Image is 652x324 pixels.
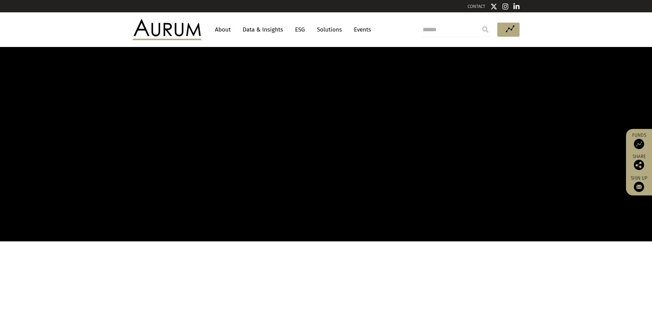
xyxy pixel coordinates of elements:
a: ESG [292,23,308,36]
div: Share [629,154,649,170]
img: Twitter icon [490,3,497,10]
img: Aurum [133,19,201,40]
a: Funds [629,132,649,149]
img: Linkedin icon [513,3,520,10]
input: Submit [478,23,492,36]
a: Events [350,23,371,36]
img: Access Funds [634,139,644,149]
img: Share this post [634,160,644,170]
a: Sign up [629,175,649,192]
a: CONTACT [468,4,485,9]
img: Sign up to our newsletter [634,182,644,192]
a: Data & Insights [239,23,286,36]
a: Solutions [314,23,345,36]
a: About [212,23,234,36]
img: Instagram icon [502,3,509,10]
